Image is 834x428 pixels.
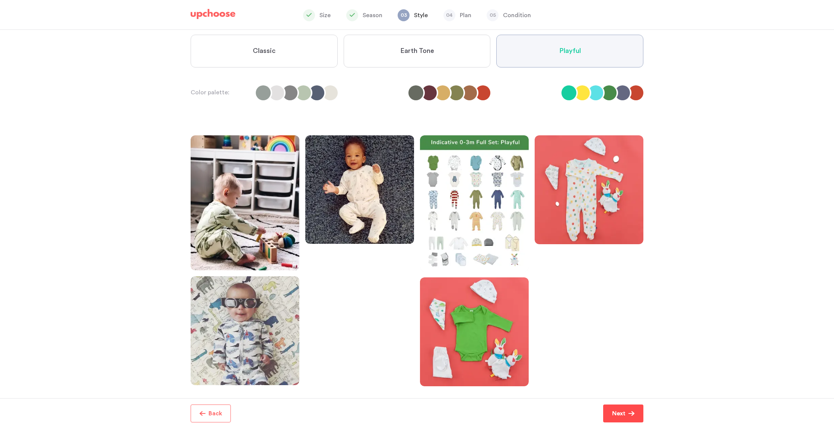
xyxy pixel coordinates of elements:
[559,47,581,56] span: Playful
[208,409,222,418] p: Back
[414,11,428,20] p: Style
[253,47,276,56] span: Classic
[191,9,235,23] a: UpChoose
[460,11,471,20] p: Plan
[319,11,331,20] p: Size
[191,9,235,19] img: UpChoose
[363,11,382,20] p: Season
[603,405,643,422] button: Next
[400,47,434,56] span: Earth Tone
[612,409,625,418] p: Next
[487,9,499,21] span: 05
[443,9,455,21] span: 04
[503,11,531,20] p: Condition
[398,9,410,21] span: 03
[191,405,231,422] button: Back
